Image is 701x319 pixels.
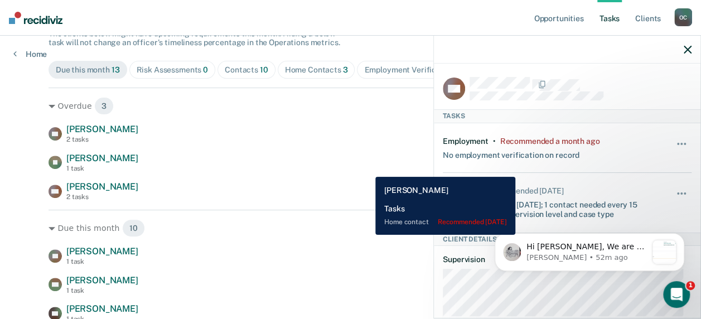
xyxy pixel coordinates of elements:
[66,193,138,201] div: 2 tasks
[443,255,692,264] dt: Supervision
[56,65,120,75] div: Due this month
[434,109,700,123] div: Tasks
[66,165,138,172] div: 1 task
[112,65,120,74] span: 13
[225,65,268,75] div: Contacts
[443,146,579,160] div: No employment verification on record
[203,65,208,74] span: 0
[122,219,145,237] span: 10
[260,65,268,74] span: 10
[364,65,461,75] div: Employment Verification
[686,281,695,290] span: 1
[66,136,138,143] div: 2 tasks
[285,65,348,75] div: Home Contacts
[66,258,138,265] div: 1 task
[9,12,62,24] img: Recidiviz
[66,181,138,192] span: [PERSON_NAME]
[66,287,138,294] div: 1 task
[137,65,209,75] div: Risk Assessments
[500,137,600,146] div: Recommended a month ago
[343,65,348,74] span: 3
[443,186,472,196] div: Contact
[674,8,692,26] div: O C
[434,233,700,246] div: Client Details
[66,124,138,134] span: [PERSON_NAME]
[477,186,480,196] div: •
[13,49,47,59] a: Home
[49,29,340,47] span: The clients below might have upcoming requirements this month. Hiding a below task will not chang...
[66,275,138,286] span: [PERSON_NAME]
[49,97,652,115] div: Overdue
[94,97,114,115] span: 3
[478,211,701,289] iframe: Intercom notifications message
[443,137,489,146] div: Employment
[493,137,496,146] div: •
[443,196,650,219] div: Last contact was on [DATE]; 1 contact needed every 15 days for current supervision level and case...
[66,153,138,163] span: [PERSON_NAME]
[66,246,138,257] span: [PERSON_NAME]
[663,281,690,308] iframe: Intercom live chat
[66,303,138,314] span: [PERSON_NAME]
[484,186,563,196] div: Recommended in 10 days
[49,219,652,237] div: Due this month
